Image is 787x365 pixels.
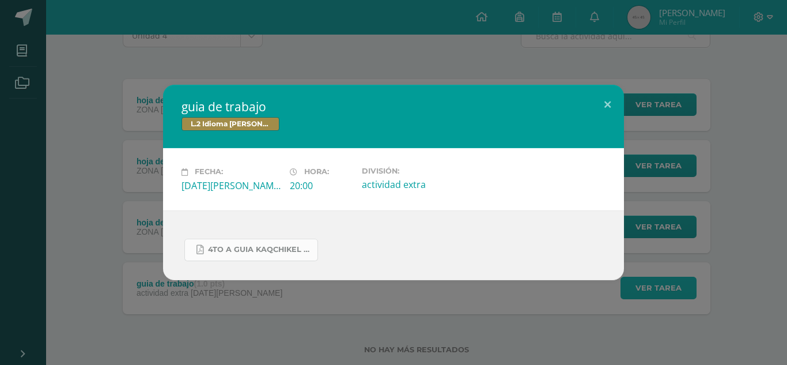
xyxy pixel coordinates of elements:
[362,167,461,175] label: División:
[184,239,318,261] a: 4to A guia kaqchikel 4ta unidad.pdf
[181,179,281,192] div: [DATE][PERSON_NAME]
[181,99,606,115] h2: guia de trabajo
[304,168,329,176] span: Hora:
[591,85,624,124] button: Close (Esc)
[195,168,223,176] span: Fecha:
[181,117,279,131] span: L.2 Idioma [PERSON_NAME]
[208,245,312,254] span: 4to A guia kaqchikel 4ta unidad.pdf
[290,179,353,192] div: 20:00
[362,178,461,191] div: actividad extra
